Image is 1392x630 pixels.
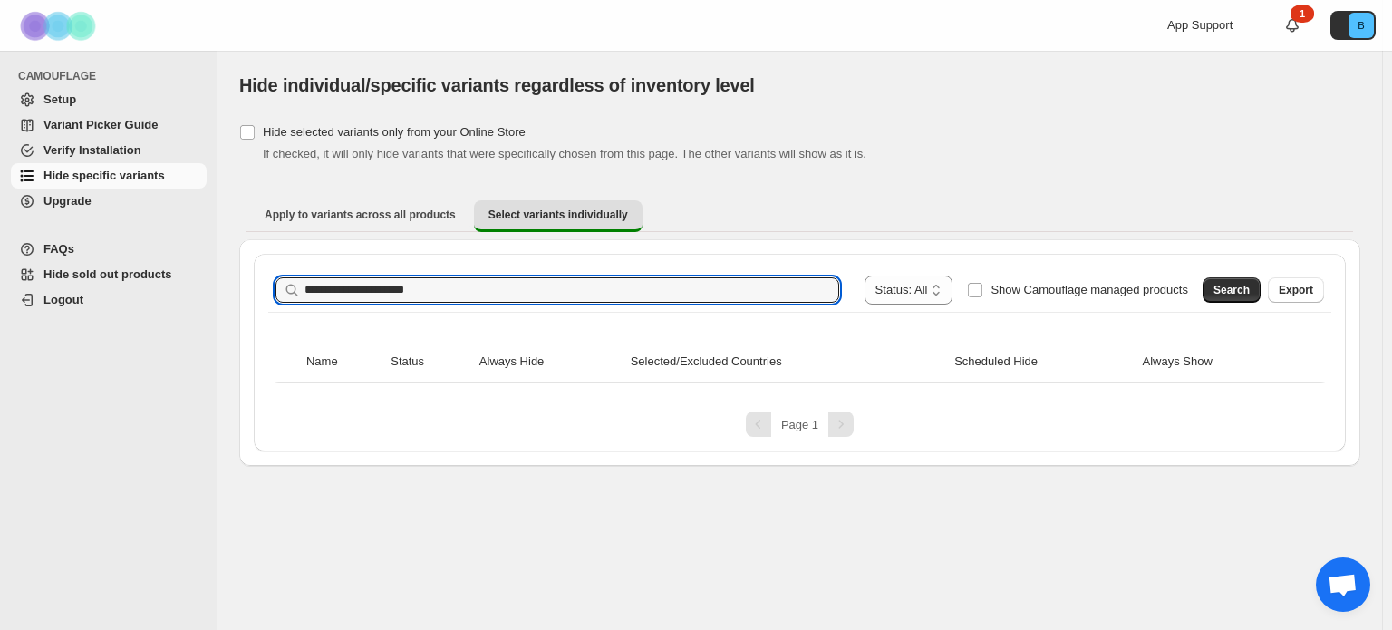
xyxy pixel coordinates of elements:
[1279,283,1313,297] span: Export
[1203,277,1261,303] button: Search
[1213,283,1250,297] span: Search
[949,342,1136,383] th: Scheduled Hide
[11,87,207,112] a: Setup
[1358,20,1364,31] text: B
[1167,18,1232,32] span: App Support
[1137,342,1299,383] th: Always Show
[43,169,165,182] span: Hide specific variants
[11,112,207,138] a: Variant Picker Guide
[268,412,1331,437] nav: Pagination
[1290,5,1314,23] div: 1
[263,147,866,160] span: If checked, it will only hide variants that were specifically chosen from this page. The other va...
[625,342,949,383] th: Selected/Excluded Countries
[11,163,207,189] a: Hide specific variants
[11,138,207,163] a: Verify Installation
[474,342,625,383] th: Always Hide
[11,189,207,214] a: Upgrade
[239,239,1360,466] div: Select variants individually
[11,237,207,262] a: FAQs
[1348,13,1374,38] span: Avatar with initials B
[43,143,141,157] span: Verify Installation
[385,342,474,383] th: Status
[43,293,83,306] span: Logout
[43,118,158,131] span: Variant Picker Guide
[263,125,526,139] span: Hide selected variants only from your Online Store
[1283,16,1301,34] a: 1
[43,194,92,208] span: Upgrade
[239,75,755,95] span: Hide individual/specific variants regardless of inventory level
[301,342,385,383] th: Name
[43,267,172,281] span: Hide sold out products
[1316,557,1370,612] a: Open chat
[1330,11,1376,40] button: Avatar with initials B
[250,200,470,229] button: Apply to variants across all products
[14,1,105,51] img: Camouflage
[474,200,643,232] button: Select variants individually
[991,283,1188,296] span: Show Camouflage managed products
[43,242,74,256] span: FAQs
[488,208,628,222] span: Select variants individually
[1268,277,1324,303] button: Export
[11,287,207,313] a: Logout
[43,92,76,106] span: Setup
[265,208,456,222] span: Apply to variants across all products
[11,262,207,287] a: Hide sold out products
[781,418,818,431] span: Page 1
[18,69,208,83] span: CAMOUFLAGE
